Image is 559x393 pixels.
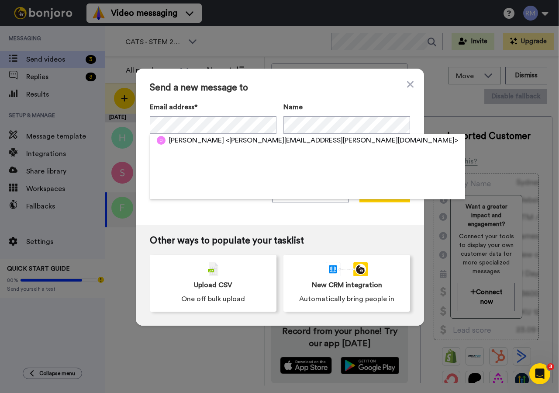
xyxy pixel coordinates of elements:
[150,83,410,93] span: Send a new message to
[194,280,232,290] span: Upload CSV
[208,262,218,276] img: csv-grey.png
[150,102,276,112] label: Email address*
[150,236,410,246] span: Other ways to populate your tasklist
[326,262,368,276] div: animation
[529,363,550,384] iframe: Intercom live chat
[312,280,382,290] span: New CRM integration
[283,102,303,112] span: Name
[157,136,166,145] img: o.png
[299,294,394,304] span: Automatically bring people in
[181,294,245,304] span: One off bulk upload
[169,135,224,146] span: [PERSON_NAME]
[547,363,554,370] span: 3
[226,135,458,146] span: <[PERSON_NAME][EMAIL_ADDRESS][PERSON_NAME][DOMAIN_NAME]>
